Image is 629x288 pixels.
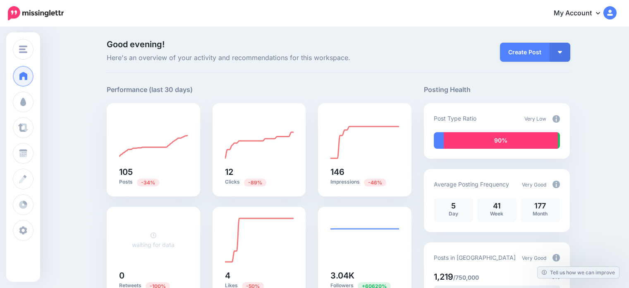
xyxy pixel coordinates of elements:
[525,202,556,210] p: 177
[552,254,560,261] img: info-circle-grey.png
[107,39,165,49] span: Good evening!
[552,115,560,123] img: info-circle-grey.png
[449,211,458,217] span: Day
[424,85,570,95] h5: Posting Health
[490,211,503,217] span: Week
[434,253,516,262] p: Posts in [GEOGRAPHIC_DATA]
[244,179,266,186] span: Previous period: 105
[119,178,188,186] p: Posts
[438,202,469,210] p: 5
[444,132,558,149] div: 90% of your posts in the last 30 days have been from Curated content
[500,43,550,62] a: Create Post
[119,271,188,280] h5: 0
[545,3,617,24] a: My Account
[552,181,560,188] img: info-circle-grey.png
[434,132,444,149] div: 8% of your posts in the last 30 days have been from Drip Campaigns
[330,271,399,280] h5: 3.04K
[107,53,411,63] span: Here's an overview of your activity and recommendations for this workspace.
[132,232,175,248] a: waiting for data
[524,116,546,122] span: Very Low
[522,182,546,188] span: Very Good
[225,168,294,176] h5: 12
[434,272,453,282] span: 1,219
[558,132,560,149] div: 2% of your posts in the last 30 days were manually created (i.e. were not from Drip Campaigns or ...
[481,202,512,210] p: 41
[19,46,27,53] img: menu.png
[522,255,546,261] span: Very Good
[119,168,188,176] h5: 105
[558,51,562,53] img: arrow-down-white.png
[8,6,64,20] img: Missinglettr
[137,179,159,186] span: Previous period: 159
[453,274,479,281] span: /750,000
[225,178,294,186] p: Clicks
[330,168,399,176] h5: 146
[533,211,548,217] span: Month
[225,271,294,280] h5: 4
[107,85,193,95] h5: Performance (last 30 days)
[330,178,399,186] p: Impressions
[434,179,509,189] p: Average Posting Frequency
[538,267,619,278] a: Tell us how we can improve
[434,114,476,123] p: Post Type Ratio
[364,179,386,186] span: Previous period: 270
